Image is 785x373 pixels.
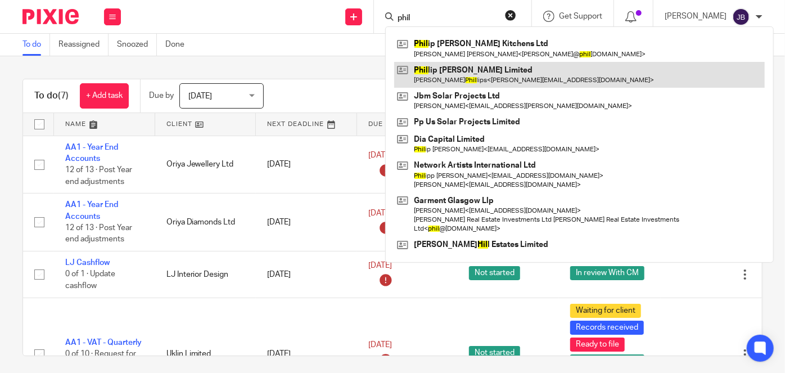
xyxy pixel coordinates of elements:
[65,201,118,220] a: AA1 - Year End Accounts
[65,259,110,267] a: LJ Cashflow
[570,354,644,368] span: In review With CM
[368,209,392,217] span: [DATE]
[155,194,256,251] td: Oriya Diamonds Ltd
[58,91,69,100] span: (7)
[22,34,50,56] a: To do
[256,136,357,194] td: [DATE]
[155,251,256,298] td: LJ Interior Design
[58,34,109,56] a: Reassigned
[570,266,644,280] span: In review With CM
[396,14,498,24] input: Search
[368,151,392,159] span: [DATE]
[469,346,520,360] span: Not started
[570,304,641,318] span: Waiting for client
[149,90,174,101] p: Due by
[732,8,750,26] img: svg%3E
[165,34,193,56] a: Done
[559,12,602,20] span: Get Support
[256,194,357,251] td: [DATE]
[188,92,212,100] span: [DATE]
[65,271,115,290] span: 0 of 1 · Update cashflow
[65,143,118,163] a: AA1 - Year End Accounts
[65,350,136,370] span: 0 of 10 · Request for information
[505,10,516,21] button: Clear
[117,34,157,56] a: Snoozed
[256,251,357,298] td: [DATE]
[368,341,392,349] span: [DATE]
[65,224,132,244] span: 12 of 13 · Post Year end adjustments
[22,9,79,24] img: Pixie
[570,338,625,352] span: Ready to file
[34,90,69,102] h1: To do
[65,166,132,186] span: 12 of 13 · Post Year end adjustments
[155,136,256,194] td: Oriya Jewellery Ltd
[368,262,392,269] span: [DATE]
[65,339,142,347] a: AA1 - VAT - Quarterly
[570,321,644,335] span: Records received
[665,11,727,22] p: [PERSON_NAME]
[469,266,520,280] span: Not started
[80,83,129,109] a: + Add task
